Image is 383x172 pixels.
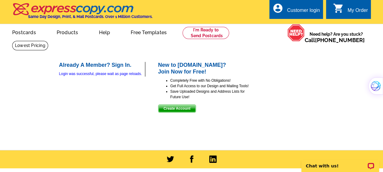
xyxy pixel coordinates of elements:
a: Same Day Design, Print, & Mail Postcards. Over 1 Million Customers. [12,7,153,19]
span: Call [305,37,365,43]
li: Completely Free with No Obligations! [170,78,250,83]
a: shopping_cart My Order [333,7,368,14]
div: Customer login [287,8,320,16]
button: Create Account [158,105,196,113]
i: shopping_cart [333,3,344,14]
div: My Order [347,8,368,16]
h2: Already A Member? Sign In. [59,62,145,69]
a: Postcards [2,25,46,39]
a: account_circle Customer login [272,7,320,14]
span: Create Account [158,105,196,112]
a: Help [89,25,120,39]
i: account_circle [272,3,283,14]
a: Free Templates [121,25,176,39]
span: Need help? Are you stuck? [305,31,368,43]
li: Save Uploaded Designs and Address Lists for Future Use! [170,89,250,100]
iframe: LiveChat chat widget [297,153,383,172]
li: Get Full Access to our Design and Mailing Tools! [170,83,250,89]
h4: Same Day Design, Print, & Mail Postcards. Over 1 Million Customers. [28,14,153,19]
a: [PHONE_NUMBER] [315,37,365,43]
img: help [287,24,305,41]
div: Login was successful, please wait as page reloads. [59,71,145,77]
a: Products [47,25,88,39]
h2: New to [DOMAIN_NAME]? Join Now for Free! [158,62,250,75]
